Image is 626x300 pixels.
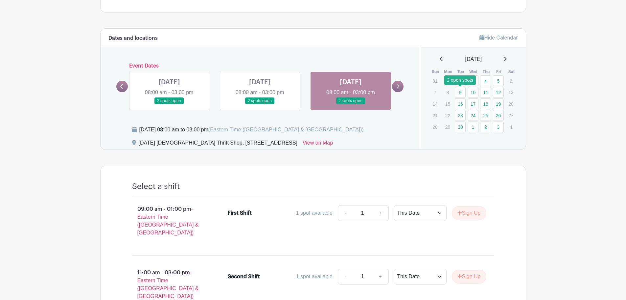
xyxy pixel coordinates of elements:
a: 12 [493,87,504,98]
a: 24 [468,110,478,121]
a: 17 [468,98,478,109]
span: - Eastern Time ([GEOGRAPHIC_DATA] & [GEOGRAPHIC_DATA]) [137,270,199,299]
div: [DATE] 08:00 am to 03:00 pm [139,126,364,134]
p: 29 [442,122,453,132]
div: First Shift [228,209,252,217]
p: 21 [429,110,440,121]
a: + [372,205,388,221]
h6: Event Dates [128,63,392,69]
a: - [338,269,353,285]
a: - [338,205,353,221]
p: 7 [429,87,440,97]
span: (Eastern Time ([GEOGRAPHIC_DATA] & [GEOGRAPHIC_DATA])) [208,127,364,132]
th: Thu [480,68,493,75]
p: 28 [429,122,440,132]
a: Hide Calendar [479,35,518,41]
a: 10 [468,87,478,98]
p: 13 [505,87,516,97]
a: 25 [480,110,491,121]
a: 1 [468,122,478,132]
p: 4 [505,122,516,132]
div: 1 spot available [296,209,333,217]
a: 30 [455,122,466,132]
p: 6 [505,76,516,86]
a: 16 [455,98,466,109]
th: Mon [442,68,455,75]
p: 27 [505,110,516,121]
a: View on Map [303,139,333,150]
h6: Dates and locations [108,35,158,41]
h4: Select a shift [132,182,180,191]
a: 18 [480,98,491,109]
p: 22 [442,110,453,121]
a: 4 [480,75,491,86]
th: Tue [454,68,467,75]
a: 26 [493,110,504,121]
a: 23 [455,110,466,121]
a: 3 [493,122,504,132]
a: + [372,269,388,285]
button: Sign Up [452,206,486,220]
th: Wed [467,68,480,75]
th: Fri [493,68,505,75]
span: - Eastern Time ([GEOGRAPHIC_DATA] & [GEOGRAPHIC_DATA]) [137,206,199,235]
div: [DATE] [DEMOGRAPHIC_DATA] Thrift Shop, [STREET_ADDRESS] [139,139,297,150]
a: 9 [455,87,466,98]
th: Sat [505,68,518,75]
a: 11 [480,87,491,98]
p: 31 [429,76,440,86]
div: 1 spot available [296,273,333,281]
p: 09:00 am - 01:00 pm [122,203,218,239]
p: 20 [505,99,516,109]
div: 2 open spots [444,75,476,85]
a: 2 [480,122,491,132]
p: 1 [442,76,453,86]
th: Sun [429,68,442,75]
p: 14 [429,99,440,109]
a: 5 [493,75,504,86]
p: 15 [442,99,453,109]
button: Sign Up [452,270,486,284]
div: Second Shift [228,273,260,281]
p: 8 [442,87,453,97]
span: [DATE] [465,55,482,63]
a: 19 [493,98,504,109]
